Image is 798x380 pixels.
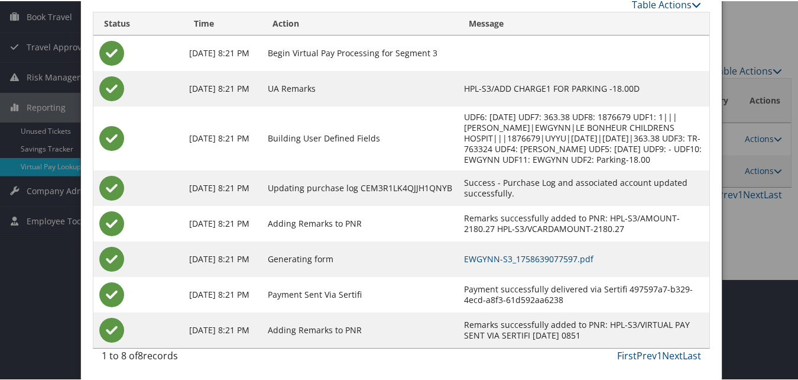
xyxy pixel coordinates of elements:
td: Generating form [262,240,458,276]
td: [DATE] 8:21 PM [183,70,262,105]
a: 1 [657,348,662,361]
a: First [617,348,637,361]
td: Adding Remarks to PNR [262,311,458,347]
th: Status: activate to sort column ascending [93,11,183,34]
td: Success - Purchase Log and associated account updated successfully. [458,169,709,205]
th: Message: activate to sort column ascending [458,11,709,34]
td: [DATE] 8:21 PM [183,105,262,169]
td: UA Remarks [262,70,458,105]
td: Payment successfully delivered via Sertifi 497597a7-b329-4ecd-a8f3-61d592aa6238 [458,276,709,311]
td: UDF6: [DATE] UDF7: 363.38 UDF8: 1876679 UDF1: 1|||[PERSON_NAME]|EWGYNN|LE BONHEUR CHILDRENS HOSPI... [458,105,709,169]
td: [DATE] 8:21 PM [183,276,262,311]
th: Action: activate to sort column ascending [262,11,458,34]
span: 8 [138,348,143,361]
div: 1 to 8 of records [102,347,238,368]
td: Building User Defined Fields [262,105,458,169]
td: [DATE] 8:21 PM [183,240,262,276]
td: HPL-S3/ADD CHARGE1 FOR PARKING -18.00D [458,70,709,105]
td: Remarks successfully added to PNR: HPL-S3/VIRTUAL PAY SENT VIA SERTIFI [DATE] 0851 [458,311,709,347]
td: Begin Virtual Pay Processing for Segment 3 [262,34,458,70]
td: Updating purchase log CEM3R1LK4QJJH1QNYB [262,169,458,205]
a: EWGYNN-S3_1758639077597.pdf [464,252,593,263]
td: Remarks successfully added to PNR: HPL-S3/AMOUNT-2180.27 HPL-S3/VCARDAMOUNT-2180.27 [458,205,709,240]
td: Adding Remarks to PNR [262,205,458,240]
a: Prev [637,348,657,361]
td: Payment Sent Via Sertifi [262,276,458,311]
td: [DATE] 8:21 PM [183,311,262,347]
td: [DATE] 8:21 PM [183,169,262,205]
th: Time: activate to sort column ascending [183,11,262,34]
td: [DATE] 8:21 PM [183,205,262,240]
a: Next [662,348,683,361]
td: [DATE] 8:21 PM [183,34,262,70]
a: Last [683,348,701,361]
